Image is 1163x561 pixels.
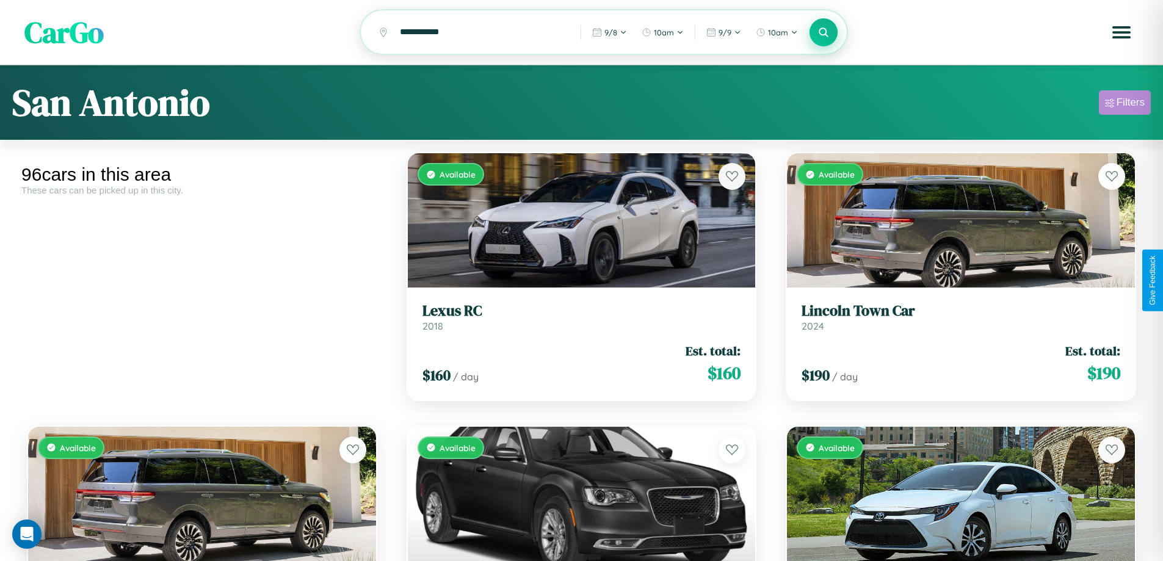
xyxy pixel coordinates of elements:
span: Available [440,443,476,453]
button: 10am [636,23,690,42]
span: 10am [654,27,674,37]
div: Filters [1117,96,1145,109]
span: $ 160 [708,361,741,385]
div: These cars can be picked up in this city. [21,185,383,195]
span: 2024 [802,320,824,332]
span: Est. total: [686,342,741,360]
button: 9/8 [586,23,633,42]
h3: Lincoln Town Car [802,302,1120,320]
span: / day [832,371,858,383]
span: Available [440,169,476,179]
span: CarGo [24,12,104,52]
span: Available [60,443,96,453]
span: 10am [768,27,788,37]
div: Open Intercom Messenger [12,519,42,549]
span: 2018 [422,320,443,332]
h1: San Antonio [12,78,210,128]
button: 10am [750,23,804,42]
span: Available [819,169,855,179]
button: Filters [1099,90,1151,115]
span: $ 190 [802,365,830,385]
div: Give Feedback [1148,256,1157,305]
button: Open menu [1104,15,1139,49]
span: Available [819,443,855,453]
div: 96 cars in this area [21,164,383,185]
span: 9 / 9 [719,27,731,37]
span: Est. total: [1065,342,1120,360]
span: 9 / 8 [604,27,617,37]
a: Lexus RC2018 [422,302,741,332]
button: 9/9 [700,23,747,42]
a: Lincoln Town Car2024 [802,302,1120,332]
span: / day [453,371,479,383]
h3: Lexus RC [422,302,741,320]
span: $ 190 [1087,361,1120,385]
span: $ 160 [422,365,451,385]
